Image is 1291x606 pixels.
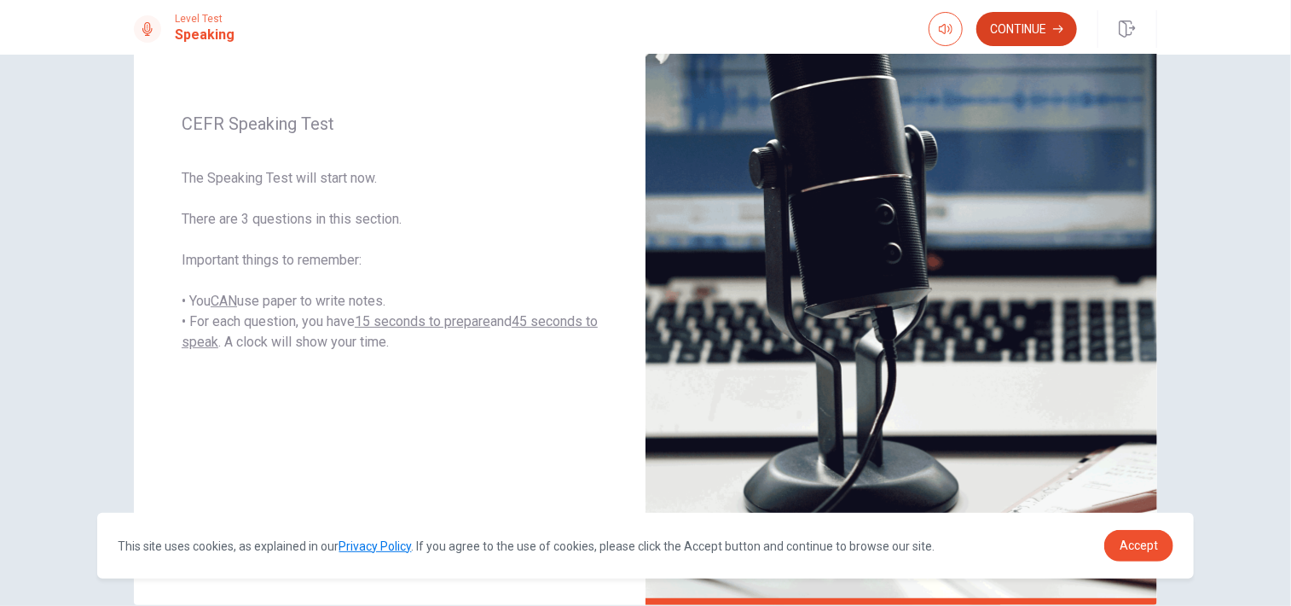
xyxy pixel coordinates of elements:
h1: Speaking [175,25,234,45]
a: dismiss cookie message [1104,530,1173,562]
a: Privacy Policy [339,539,412,553]
span: The Speaking Test will start now. There are 3 questions in this section. Important things to reme... [182,168,598,353]
span: Accept [1120,539,1158,552]
u: 15 seconds to prepare [355,313,490,329]
u: CAN [211,293,237,309]
div: cookieconsent [97,513,1195,579]
span: This site uses cookies, as explained in our . If you agree to the use of cookies, please click th... [118,539,935,553]
button: Continue [976,12,1077,46]
span: CEFR Speaking Test [182,114,598,134]
span: Level Test [175,13,234,25]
